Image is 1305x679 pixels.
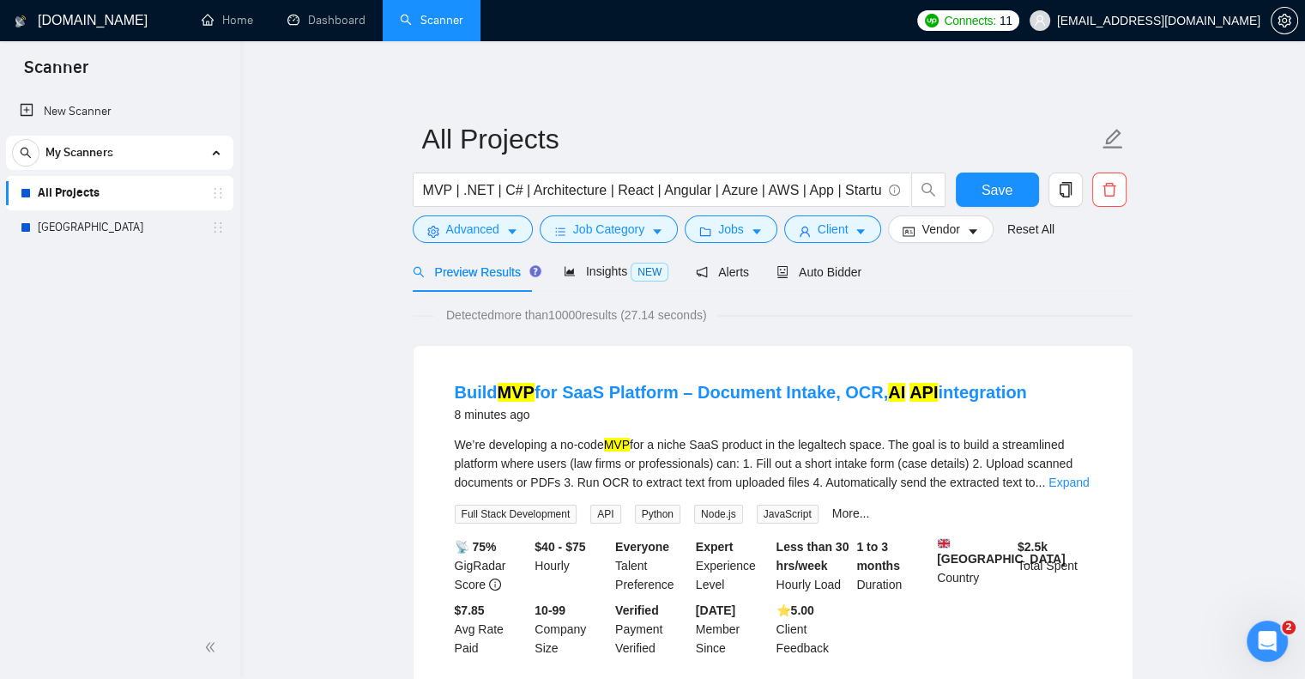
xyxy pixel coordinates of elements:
span: Full Stack Development [455,505,577,524]
mark: MVP [604,438,630,452]
span: folder [699,225,711,238]
button: setting [1271,7,1298,34]
a: More... [832,506,870,520]
span: Auto Bidder [776,265,861,279]
span: My Scanners [45,136,113,170]
span: user [799,225,811,238]
div: GigRadar Score [451,537,532,594]
a: dashboardDashboard [287,13,366,27]
a: [GEOGRAPHIC_DATA] [38,210,201,245]
b: [DATE] [696,603,735,617]
button: folderJobscaret-down [685,215,777,243]
span: JavaScript [757,505,819,524]
div: Hourly [531,537,612,594]
input: Search Freelance Jobs... [423,179,881,201]
div: Duration [853,537,933,594]
span: caret-down [751,225,763,238]
div: Experience Level [692,537,773,594]
div: Avg Rate Paid [451,601,532,658]
b: [GEOGRAPHIC_DATA] [937,537,1066,566]
b: $40 - $75 [535,540,585,554]
span: NEW [631,263,668,282]
button: delete [1092,173,1127,207]
span: search [413,266,425,278]
b: Verified [615,603,659,617]
div: Country [933,537,1014,594]
div: Member Since [692,601,773,658]
span: info-circle [489,579,501,591]
div: Company Size [531,601,612,658]
span: Detected more than 10000 results (27.14 seconds) [434,306,719,324]
button: copy [1048,173,1083,207]
span: delete [1093,182,1126,197]
span: Save [982,179,1012,201]
b: ⭐️ 5.00 [776,603,814,617]
iframe: Intercom live chat [1247,621,1288,662]
div: We’re developing a no-code for a niche SaaS product in the legaltech space. The goal is to build ... [455,435,1091,492]
button: userClientcaret-down [784,215,882,243]
b: 10-99 [535,603,565,617]
span: search [13,147,39,159]
a: Reset All [1007,220,1054,239]
img: logo [15,8,27,35]
mark: AI [888,383,905,402]
button: search [12,139,39,167]
span: notification [696,266,708,278]
span: bars [554,225,566,238]
span: holder [211,186,225,200]
div: Client Feedback [773,601,854,658]
span: caret-down [855,225,867,238]
span: Node.js [694,505,743,524]
span: user [1034,15,1046,27]
span: search [912,182,945,197]
b: Less than 30 hrs/week [776,540,849,573]
span: 11 [1000,11,1012,30]
a: searchScanner [400,13,463,27]
button: search [911,173,946,207]
a: Expand [1048,476,1089,489]
button: idcardVendorcaret-down [888,215,993,243]
mark: MVP [498,383,535,402]
span: Connects: [944,11,995,30]
mark: API [909,383,938,402]
b: $ 2.5k [1018,540,1048,554]
span: Scanner [10,55,102,91]
span: Python [635,505,680,524]
a: BuildMVPfor SaaS Platform – Document Intake, OCR,AI APIintegration [455,383,1027,402]
b: $7.85 [455,603,485,617]
div: Tooltip anchor [528,264,543,279]
span: 2 [1282,621,1296,634]
span: idcard [903,225,915,238]
span: Client [818,220,849,239]
span: info-circle [889,185,900,196]
span: caret-down [967,225,979,238]
span: edit [1102,128,1124,150]
span: holder [211,221,225,234]
span: Insights [564,264,668,278]
img: 🇬🇧 [938,537,950,549]
span: caret-down [651,225,663,238]
div: Payment Verified [612,601,692,658]
div: Total Spent [1014,537,1095,594]
div: 8 minutes ago [455,404,1027,425]
b: Expert [696,540,734,554]
span: caret-down [506,225,518,238]
b: 📡 75% [455,540,497,554]
span: Job Category [573,220,644,239]
b: Everyone [615,540,669,554]
li: New Scanner [6,94,233,129]
span: Alerts [696,265,749,279]
img: upwork-logo.png [925,14,939,27]
a: New Scanner [20,94,220,129]
span: Vendor [921,220,959,239]
li: My Scanners [6,136,233,245]
b: 1 to 3 months [856,540,900,573]
span: Advanced [446,220,499,239]
div: Talent Preference [612,537,692,594]
a: homeHome [202,13,253,27]
a: setting [1271,14,1298,27]
span: Preview Results [413,265,536,279]
div: Hourly Load [773,537,854,594]
span: area-chart [564,265,576,277]
span: robot [776,266,788,278]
